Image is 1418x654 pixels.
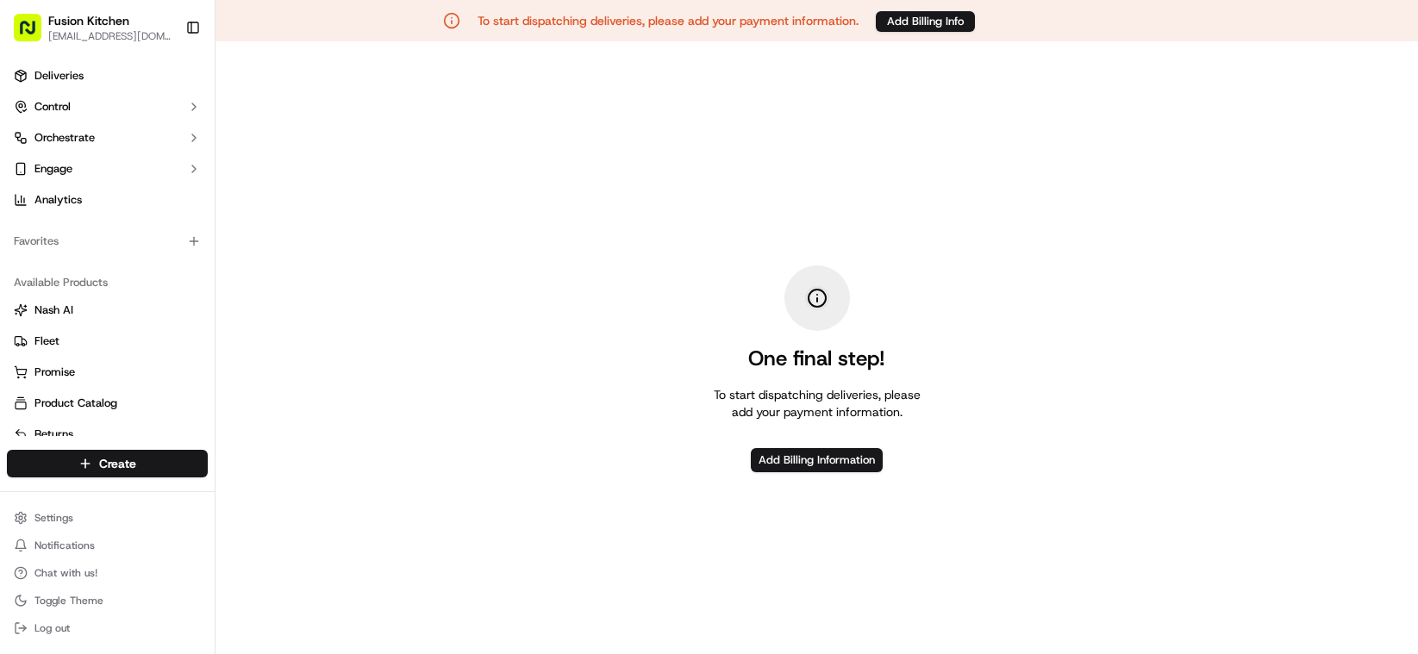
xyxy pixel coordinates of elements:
span: Analytics [34,192,82,208]
button: [EMAIL_ADDRESS][DOMAIN_NAME] [48,29,172,43]
span: Nash AI [34,302,73,318]
a: Promise [14,364,201,380]
div: Favorites [7,227,208,255]
span: Toggle Theme [34,594,103,607]
a: Deliveries [7,62,208,90]
button: Returns [7,420,208,448]
a: Nash AI [14,302,201,318]
span: Orchestrate [34,130,95,146]
button: Nash AI [7,296,208,324]
span: Create [99,455,136,472]
button: Create [7,450,208,477]
span: Promise [34,364,75,380]
button: Orchestrate [7,124,208,152]
a: Add Billing Info [876,10,975,32]
button: Toggle Theme [7,589,208,613]
p: To start dispatching deliveries, please add your payment information. [478,12,859,29]
button: Promise [7,358,208,386]
span: Control [34,99,71,115]
span: Product Catalog [34,396,117,411]
button: Fusion Kitchen[EMAIL_ADDRESS][DOMAIN_NAME] [7,7,178,48]
span: Engage [34,161,72,177]
button: Control [7,93,208,121]
a: Analytics [7,186,208,214]
h2: One final step! [748,345,885,372]
button: Fusion Kitchen [48,12,129,29]
span: Fleet [34,333,59,349]
a: Product Catalog [14,396,201,411]
button: Product Catalog [7,389,208,417]
p: To start dispatching deliveries, please add your payment information. [714,386,921,420]
span: Deliveries [34,68,84,84]
button: Engage [7,155,208,183]
button: Settings [7,506,208,530]
span: Chat with us! [34,566,97,580]
a: Returns [14,427,201,442]
div: Available Products [7,269,208,296]
span: Settings [34,511,73,525]
button: Add Billing Info [876,11,975,32]
span: Returns [34,427,73,442]
a: Fleet [14,333,201,349]
button: Log out [7,616,208,640]
span: Notifications [34,539,95,552]
button: Notifications [7,533,208,557]
button: Fleet [7,327,208,355]
button: Add Billing Information [751,448,883,472]
span: Log out [34,621,70,635]
button: Chat with us! [7,561,208,585]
